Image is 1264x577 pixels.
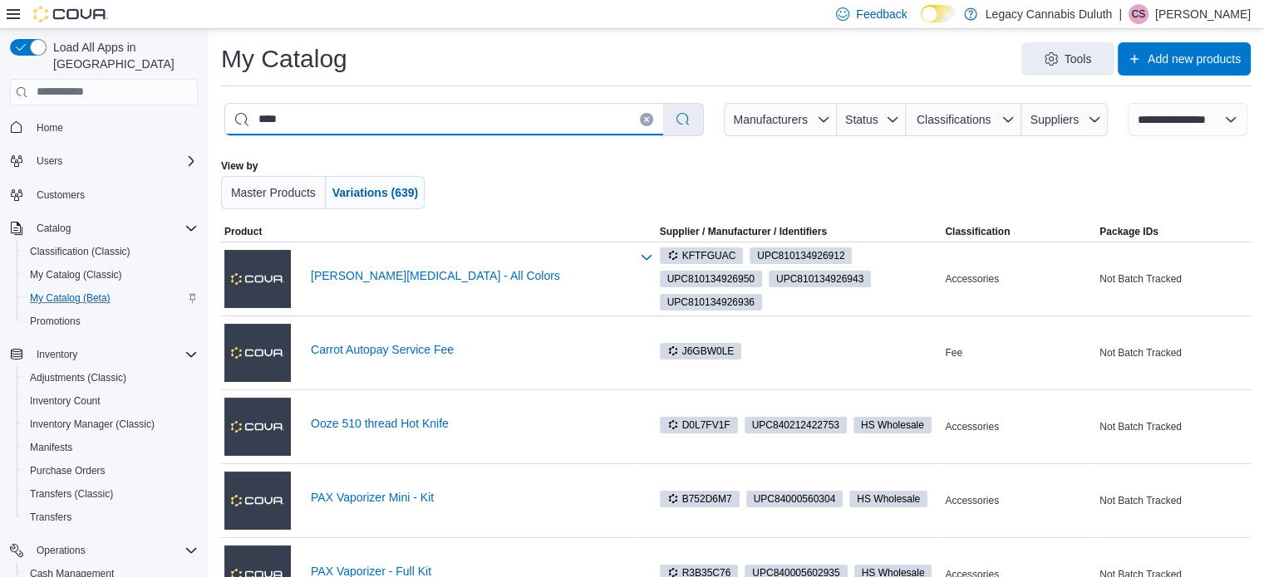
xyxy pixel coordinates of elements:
[1099,225,1158,238] span: Package IDs
[917,113,991,126] span: Classifications
[660,247,744,264] span: KFTFGUAC
[311,417,630,430] a: Ooze 510 thread Hot Knife
[23,484,120,504] a: Transfers (Classic)
[30,184,198,205] span: Customers
[746,491,843,507] span: UPC84000560304
[1132,4,1146,24] span: CS
[3,115,204,139] button: Home
[17,389,204,413] button: Inventory Count
[23,484,198,504] span: Transfers (Classic)
[942,269,1096,289] div: Accessories
[30,151,69,171] button: Users
[667,271,755,286] span: UPC 810134926950
[942,417,1096,437] div: Accessories
[660,225,827,238] div: Supplier / Manufacturer / Identifiers
[30,118,70,138] a: Home
[224,250,291,308] img: Blazy Susan Grinder - All Colors
[1096,417,1251,437] div: Not Batch Tracked
[17,482,204,506] button: Transfers (Classic)
[845,113,878,126] span: Status
[224,225,262,238] span: Product
[37,348,77,361] span: Inventory
[754,491,836,506] span: UPC 84000560304
[30,151,198,171] span: Users
[30,511,71,524] span: Transfers
[3,183,204,207] button: Customers
[667,418,730,433] span: D0L7FV1F
[1065,51,1092,67] span: Tools
[660,294,762,311] span: UPC810134926936
[1096,491,1251,511] div: Not Batch Tracked
[23,507,198,527] span: Transfers
[1021,103,1108,136] button: Suppliers
[849,491,927,507] span: HS Wholesale
[23,265,129,285] a: My Catalog (Classic)
[640,113,653,126] button: Clear input
[37,544,86,557] span: Operations
[326,176,425,209] button: Variations (639)
[745,417,847,433] span: UPC840212422753
[30,345,84,364] button: Inventory
[1021,42,1114,76] button: Tools
[30,245,130,258] span: Classification (Classic)
[221,159,258,173] label: View by
[942,491,1096,511] div: Accessories
[37,188,85,202] span: Customers
[30,218,77,238] button: Catalog
[1096,269,1251,289] div: Not Batch Tracked
[221,176,326,209] button: Master Products
[23,438,198,457] span: Manifests
[23,265,198,285] span: My Catalog (Classic)
[1155,4,1251,24] p: [PERSON_NAME]
[221,42,347,76] h1: My Catalog
[224,324,291,382] img: Carrot Autopay Service Fee
[30,218,198,238] span: Catalog
[224,398,291,456] img: Ooze 510 thread Hot Knife
[30,345,198,364] span: Inventory
[47,39,198,72] span: Load All Apps in [GEOGRAPHIC_DATA]
[30,185,91,205] a: Customers
[23,288,117,308] a: My Catalog (Beta)
[30,315,81,328] span: Promotions
[660,417,738,433] span: D0L7FV1F
[17,240,204,263] button: Classification (Classic)
[17,310,204,333] button: Promotions
[660,343,742,359] span: J6GBW0LE
[311,491,630,504] a: PAX Vaporizer Mini - Kit
[1118,42,1251,76] button: Add new products
[23,242,198,262] span: Classification (Classic)
[945,225,1010,238] span: Classification
[942,343,1096,363] div: Fee
[1030,113,1079,126] span: Suppliers
[1096,343,1251,363] div: Not Batch Tracked
[23,288,198,308] span: My Catalog (Beta)
[3,149,204,173] button: Users
[776,271,863,286] span: UPC 810134926943
[30,540,198,560] span: Operations
[17,366,204,389] button: Adjustments (Classic)
[752,418,839,433] span: UPC 840212422753
[637,225,827,238] span: Supplier / Manufacturer / Identifiers
[30,291,111,305] span: My Catalog (Beta)
[23,391,107,411] a: Inventory Count
[37,222,71,235] span: Catalog
[3,343,204,366] button: Inventory
[23,311,198,331] span: Promotions
[23,438,79,457] a: Manifests
[33,6,108,22] img: Cova
[667,295,755,310] span: UPC 810134926936
[17,436,204,459] button: Manifests
[857,491,920,506] span: HS Wholesale
[23,461,198,481] span: Purchase Orders
[667,248,736,263] span: KFTFGUAC
[23,311,87,331] a: Promotions
[921,5,956,22] input: Dark Mode
[23,368,133,388] a: Adjustments (Classic)
[17,506,204,529] button: Transfers
[224,472,291,530] img: PAX Vaporizer Mini - Kit
[667,344,735,359] span: J6GBW0LE
[660,271,762,287] span: UPC810134926950
[724,103,837,136] button: Manufacturers
[837,103,906,136] button: Status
